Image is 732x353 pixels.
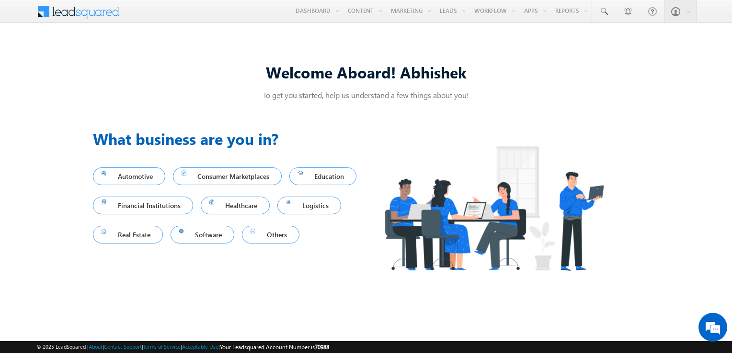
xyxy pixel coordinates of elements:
a: Contact Support [104,343,142,350]
span: Financial Institutions [102,199,184,212]
a: About [89,343,103,350]
span: Consumer Marketplaces [182,170,274,183]
span: Your Leadsquared Account Number is [220,343,329,351]
span: Real Estate [102,228,154,241]
a: Terms of Service [143,343,181,350]
h3: What business are you in? [93,127,366,150]
p: To get you started, help us understand a few things about you! [93,90,639,100]
div: Welcome Aboard! Abhishek [93,62,639,82]
span: Education [298,170,348,183]
img: Industry.png [366,127,622,289]
span: Healthcare [209,199,262,212]
span: Automotive [102,170,157,183]
span: Software [179,228,226,241]
span: © 2025 LeadSquared | | | | | [36,342,329,352]
span: Logistics [286,199,332,212]
span: Others [251,228,291,241]
span: 70988 [315,343,329,351]
a: Acceptable Use [182,343,218,350]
